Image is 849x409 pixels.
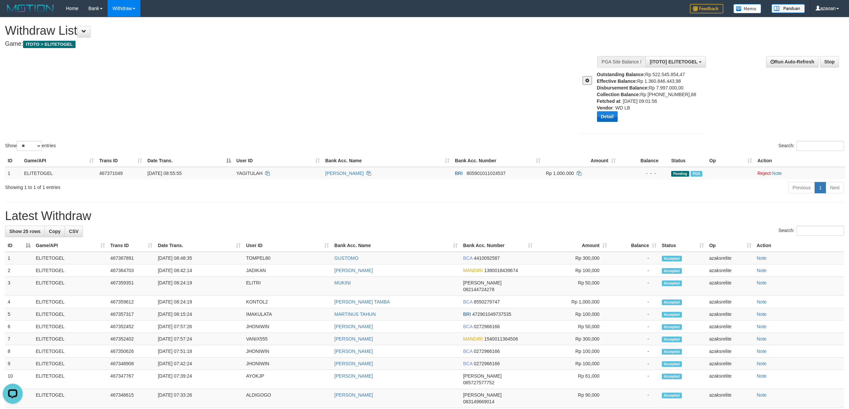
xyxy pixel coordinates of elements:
[535,370,610,389] td: Rp 61,000
[65,226,83,237] a: CSV
[610,358,659,370] td: -
[484,336,518,342] span: Copy 1540011364506 to clipboard
[334,312,376,317] a: MARTINUS TAHUN
[5,358,33,370] td: 9
[771,4,805,13] img: panduan.png
[474,299,500,304] span: Copy 8550279747 to clipboard
[662,312,682,318] span: Accepted
[597,56,645,67] div: PGA Site Balance /
[23,41,76,48] span: ITOTO > ELITETOGEL
[5,181,349,191] div: Showing 1 to 1 of 1 entries
[108,345,155,358] td: 467350626
[108,321,155,333] td: 467352452
[5,370,33,389] td: 10
[707,321,754,333] td: azaksrelite
[757,312,767,317] a: Note
[707,345,754,358] td: azaksrelite
[334,268,373,273] a: [PERSON_NAME]
[5,277,33,296] td: 3
[5,296,33,308] td: 4
[463,299,472,304] span: BCA
[757,361,767,366] a: Note
[463,392,501,398] span: [PERSON_NAME]
[707,252,754,264] td: azaksrelite
[33,358,108,370] td: ELITETOGEL
[5,141,56,151] label: Show entries
[243,277,332,296] td: ELITRI
[155,321,243,333] td: [DATE] 07:57:26
[610,389,659,408] td: -
[597,111,618,122] button: Detail
[155,370,243,389] td: [DATE] 07:39:24
[757,299,767,304] a: Note
[9,229,40,234] span: Show 25 rows
[33,264,108,277] td: ELITETOGEL
[334,349,373,354] a: [PERSON_NAME]
[610,321,659,333] td: -
[334,336,373,342] a: [PERSON_NAME]
[772,171,782,176] a: Note
[707,333,754,345] td: azaksrelite
[826,182,844,193] a: Next
[5,345,33,358] td: 8
[535,239,610,252] th: Amount: activate to sort column ascending
[69,229,79,234] span: CSV
[757,349,767,354] a: Note
[155,308,243,321] td: [DATE] 08:15:24
[5,3,56,13] img: MOTION_logo.png
[243,296,332,308] td: KONTOL2
[662,299,682,305] span: Accepted
[671,171,689,177] span: Pending
[5,155,21,167] th: ID
[33,239,108,252] th: Game/API: activate to sort column ascending
[108,358,155,370] td: 467348908
[707,264,754,277] td: azaksrelite
[535,252,610,264] td: Rp 300,000
[757,255,767,261] a: Note
[243,252,332,264] td: TOMPEL80
[334,280,351,285] a: MUKINI
[5,252,33,264] td: 1
[325,171,364,176] a: [PERSON_NAME]
[236,171,262,176] span: YAGITULAH
[33,389,108,408] td: ELITETOGEL
[5,24,559,37] h1: Withdraw List
[757,171,771,176] a: Reject
[474,349,500,354] span: Copy 0272966166 to clipboard
[474,255,500,261] span: Copy 4410092587 to clipboard
[621,170,666,177] div: - - -
[535,277,610,296] td: Rp 50,000
[33,321,108,333] td: ELITETOGEL
[707,389,754,408] td: azaksrelite
[757,336,767,342] a: Note
[662,324,682,330] span: Accepted
[755,155,845,167] th: Action
[662,268,682,274] span: Accepted
[797,141,844,151] input: Search:
[323,155,452,167] th: Bank Acc. Name: activate to sort column ascending
[44,226,65,237] a: Copy
[463,349,472,354] span: BCA
[707,155,755,167] th: Op: activate to sort column ascending
[757,392,767,398] a: Note
[597,98,620,104] b: Fetched at
[463,361,472,366] span: BCA
[108,277,155,296] td: 467359351
[463,380,494,385] span: Copy 085727577752 to clipboard
[147,171,181,176] span: [DATE] 08:55:55
[610,370,659,389] td: -
[535,345,610,358] td: Rp 100,000
[463,255,472,261] span: BCA
[33,345,108,358] td: ELITETOGEL
[33,333,108,345] td: ELITETOGEL
[535,308,610,321] td: Rp 100,000
[707,296,754,308] td: azaksrelite
[155,296,243,308] td: [DATE] 08:24:19
[662,349,682,355] span: Accepted
[463,336,483,342] span: MANDIRI
[334,392,373,398] a: [PERSON_NAME]
[484,268,518,273] span: Copy 1380018439674 to clipboard
[610,296,659,308] td: -
[108,308,155,321] td: 467357317
[460,239,535,252] th: Bank Acc. Number: activate to sort column ascending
